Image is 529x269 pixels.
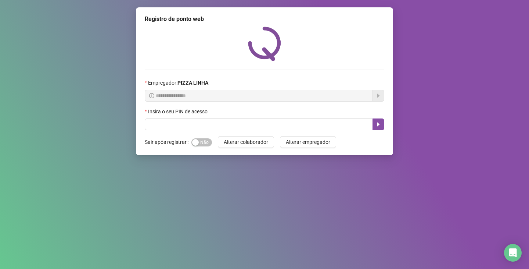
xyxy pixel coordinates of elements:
[177,80,208,86] strong: PIZZA LINHA
[145,136,191,148] label: Sair após registrar
[148,79,208,87] span: Empregador :
[280,136,336,148] button: Alterar empregador
[218,136,274,148] button: Alterar colaborador
[145,15,384,24] div: Registro de ponto web
[248,26,281,61] img: QRPoint
[286,138,330,146] span: Alterar empregador
[149,93,154,98] span: info-circle
[375,121,381,127] span: caret-right
[504,244,522,262] div: Open Intercom Messenger
[145,107,212,116] label: Insira o seu PIN de acesso
[224,138,268,146] span: Alterar colaborador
